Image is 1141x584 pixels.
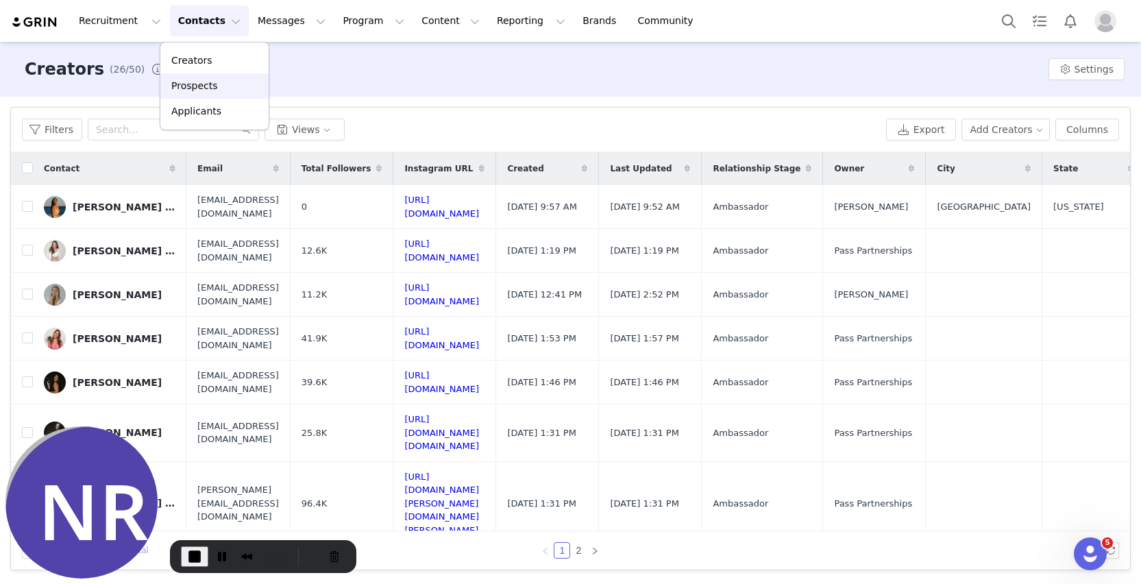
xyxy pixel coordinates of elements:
a: 1 [554,543,569,558]
span: [PERSON_NAME] [834,200,908,214]
span: 5 [1102,537,1113,548]
button: Profile [1086,10,1130,32]
a: [URL][DOMAIN_NAME] [404,282,479,306]
span: [EMAIL_ADDRESS][DOMAIN_NAME] [197,369,279,396]
span: [PERSON_NAME][EMAIL_ADDRESS][DOMAIN_NAME] [197,483,279,524]
span: Ambassador [713,288,768,302]
button: Filters [22,119,82,141]
img: 0c6834cd-be2d-4ed7-86ea-a84db703a209.jpg [44,372,66,393]
span: [DATE] 1:31 PM [507,426,576,440]
span: Instagram URL [404,162,473,175]
span: 39.6K [302,376,327,389]
span: 96.4K [302,497,327,511]
span: 25.8K [302,426,327,440]
li: Previous Page [537,542,554,559]
a: [PERSON_NAME] [44,422,175,443]
a: [URL][DOMAIN_NAME] [404,195,479,219]
a: [URL][DOMAIN_NAME] [404,370,479,394]
img: f5de3a1b-9e31-44a6-acd8-2a55984f10a2.jpg [44,196,66,218]
span: City [937,162,955,175]
span: 11.2K [302,288,327,302]
span: Ambassador [713,497,768,511]
img: 97318bbb-9187-44df-a8d6-9bf517fb2c50.jpg [44,328,66,350]
span: Total Followers [302,162,371,175]
span: [DATE] 1:53 PM [507,332,576,345]
button: Contacts [170,5,249,36]
button: Messages [249,5,334,36]
iframe: Intercom live chat [1074,537,1107,570]
span: State [1053,162,1078,175]
li: 1 [554,542,570,559]
span: Ambassador [713,376,768,389]
span: [EMAIL_ADDRESS][DOMAIN_NAME] [197,193,279,220]
a: [PERSON_NAME] [PERSON_NAME] [44,196,175,218]
span: [EMAIL_ADDRESS][DOMAIN_NAME] [197,237,279,264]
span: 41.9K [302,332,327,345]
span: [DATE] 1:46 PM [610,376,678,389]
button: Settings [1048,58,1125,80]
button: Export [886,119,956,141]
a: [PERSON_NAME] [44,328,175,350]
span: Pass Partnerships [834,332,912,345]
span: Contact [44,162,79,175]
a: [URL][DOMAIN_NAME][DOMAIN_NAME] [404,414,479,451]
img: 1c9af12a-4d5b-486e-b242-31a22de6f2a7.jpg [44,240,66,262]
a: [URL][DOMAIN_NAME][PERSON_NAME][DOMAIN_NAME][PERSON_NAME] [404,472,479,535]
span: (26/50) [110,62,145,77]
div: [PERSON_NAME] [73,377,162,388]
span: [DATE] 1:31 PM [507,497,576,511]
a: [URL][DOMAIN_NAME] [404,326,479,350]
button: Reporting [489,5,574,36]
span: Pass Partnerships [834,376,912,389]
button: Views [265,119,345,141]
span: [DATE] 1:31 PM [610,497,678,511]
span: [EMAIL_ADDRESS][DOMAIN_NAME] [197,281,279,308]
i: icon: left [541,547,550,555]
a: 2 [571,543,586,558]
a: Brands [574,5,628,36]
p: Applicants [171,104,221,119]
a: [URL][DOMAIN_NAME] [404,239,479,263]
div: [PERSON_NAME] - [GEOGRAPHIC_DATA] + Destination wedding [73,245,175,256]
button: Program [334,5,413,36]
input: Search... [88,119,259,141]
span: [DATE] 2:52 PM [610,288,678,302]
span: Pass Partnerships [834,426,912,440]
li: Next Page [587,542,603,559]
span: Ambassador [713,200,768,214]
span: [DATE] 1:19 PM [507,244,576,258]
span: Created [507,162,543,175]
span: [GEOGRAPHIC_DATA] [937,200,1031,214]
span: Email [197,162,223,175]
span: [DATE] 9:57 AM [507,200,577,214]
button: Columns [1055,119,1119,141]
span: Ambassador [713,426,768,440]
img: placeholder-profile.jpg [1094,10,1116,32]
img: grin logo [11,16,59,29]
button: Content [413,5,488,36]
button: Notifications [1055,5,1085,36]
h3: Creators [25,57,104,82]
span: Last Updated [610,162,672,175]
img: 8649b1a2-888f-4b3d-982c-8d66a837754e.jpg [44,422,66,443]
span: [DATE] 12:41 PM [507,288,582,302]
div: [PERSON_NAME] [73,333,162,344]
span: [DATE] 9:52 AM [610,200,680,214]
span: Pass Partnerships [834,244,912,258]
button: Search [994,5,1024,36]
span: Ambassador [713,332,768,345]
a: [PERSON_NAME] [44,372,175,393]
span: Relationship Stage [713,162,800,175]
p: Prospects [171,79,217,93]
span: Pass Partnerships [834,497,912,511]
span: [DATE] 1:31 PM [610,426,678,440]
a: [PERSON_NAME] [44,284,175,306]
span: Ambassador [713,244,768,258]
img: 24142a73-6816-48ee-aaea-435c2057b45f.jpg [44,284,66,306]
span: 0 [302,200,307,214]
i: icon: right [591,547,599,555]
span: [PERSON_NAME] [834,288,908,302]
li: 2 [570,542,587,559]
p: Creators [171,53,212,68]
